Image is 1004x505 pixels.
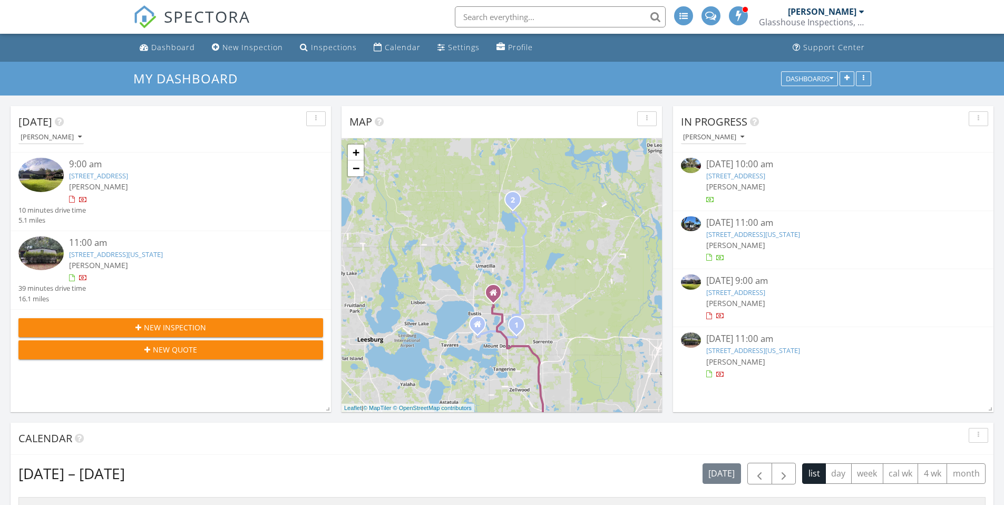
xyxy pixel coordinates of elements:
button: Next [772,463,796,484]
div: 1425 Osprey Ridge Dr, Eustis FL 32736 [493,292,500,299]
a: Calendar [369,38,425,58]
span: [DATE] [18,115,52,129]
img: 9363764%2Fcover_photos%2FDv6mKDkt59TZzvo64Bra%2Fsmall.jpg [18,236,64,270]
a: [STREET_ADDRESS] [69,171,128,180]
i: 2 [511,197,515,204]
input: Search everything... [455,6,666,27]
a: [DATE] 10:00 am [STREET_ADDRESS] [PERSON_NAME] [681,158,986,205]
span: [PERSON_NAME] [706,298,765,308]
img: 9578870%2Fcover_photos%2Fd7VCNFMjSpPHRsGzAdvQ%2Fsmall.jpg [18,158,64,192]
a: New Inspection [208,38,287,58]
a: SPECTORA [133,14,250,36]
a: [STREET_ADDRESS][US_STATE] [706,230,800,239]
div: 5.1 miles [18,215,86,225]
span: New Inspection [144,322,206,333]
a: © OpenStreetMap contributors [393,405,472,411]
div: 21044 Wolf Branch Rd, Mount Dora, FL 32757 [516,325,523,331]
div: Dashboard [151,42,195,52]
span: Map [349,115,372,129]
div: 3455 Mary Lane, Mount Dora FL 32757 [477,324,484,330]
div: Glasshouse Inspections, LLC [759,17,864,27]
img: 9561596%2Fcover_photos%2FDCOG9nPuxoEFQYVRLnrp%2Fsmall.jpg [681,216,701,231]
button: day [825,463,852,484]
div: Dashboards [786,75,833,82]
button: cal wk [883,463,919,484]
button: Previous [747,463,772,484]
div: [PERSON_NAME] [21,134,82,141]
span: [PERSON_NAME] [69,260,128,270]
span: [PERSON_NAME] [69,182,128,192]
a: [STREET_ADDRESS] [706,288,765,297]
div: [DATE] 9:00 am [706,274,960,288]
a: © MapTiler [363,405,392,411]
div: [DATE] 11:00 am [706,216,960,230]
span: SPECTORA [164,5,250,27]
button: New Inspection [18,318,323,337]
div: Support Center [803,42,865,52]
div: 39 minutes drive time [18,283,86,293]
span: Calendar [18,431,72,445]
img: 9363764%2Fcover_photos%2FDv6mKDkt59TZzvo64Bra%2Fsmall.jpg [681,332,701,347]
button: [DATE] [703,463,741,484]
button: month [947,463,986,484]
a: [DATE] 9:00 am [STREET_ADDRESS] [PERSON_NAME] [681,274,986,321]
a: [STREET_ADDRESS][US_STATE] [69,250,163,259]
button: Dashboards [781,71,838,86]
button: week [851,463,883,484]
i: 1 [514,322,519,329]
span: [PERSON_NAME] [706,182,765,192]
img: 9500976%2Fcover_photos%2FUysYVJAI0jtNy0GvO0i7%2Fsmall.jpg [681,158,701,173]
button: [PERSON_NAME] [681,130,746,145]
button: list [802,463,826,484]
span: New Quote [153,344,197,355]
a: Dashboard [135,38,199,58]
div: New Inspection [222,42,283,52]
img: 9578870%2Fcover_photos%2Fd7VCNFMjSpPHRsGzAdvQ%2Fsmall.jpg [681,274,701,290]
a: 11:00 am [STREET_ADDRESS][US_STATE] [PERSON_NAME] 39 minutes drive time 16.1 miles [18,236,323,304]
div: 11:00 am [69,236,298,250]
div: Settings [448,42,480,52]
span: In Progress [681,115,747,129]
a: [STREET_ADDRESS] [706,171,765,180]
button: New Quote [18,340,323,359]
a: Inspections [296,38,361,58]
span: [PERSON_NAME] [706,240,765,250]
div: Profile [508,42,533,52]
div: Inspections [311,42,357,52]
a: [STREET_ADDRESS][US_STATE] [706,346,800,355]
div: 16.1 miles [18,294,86,304]
a: My Dashboard [133,70,247,87]
span: [PERSON_NAME] [706,357,765,367]
a: [DATE] 11:00 am [STREET_ADDRESS][US_STATE] [PERSON_NAME] [681,332,986,379]
img: The Best Home Inspection Software - Spectora [133,5,157,28]
a: Support Center [788,38,869,58]
a: Leaflet [344,405,362,411]
h2: [DATE] – [DATE] [18,463,125,484]
button: 4 wk [918,463,947,484]
div: 9:00 am [69,158,298,171]
div: [PERSON_NAME] [788,6,856,17]
a: Zoom in [348,145,364,160]
div: Calendar [385,42,421,52]
div: | [342,404,474,413]
div: [DATE] 11:00 am [706,332,960,346]
a: 9:00 am [STREET_ADDRESS] [PERSON_NAME] 10 minutes drive time 5.1 miles [18,158,323,225]
div: [DATE] 10:00 am [706,158,960,171]
a: Settings [433,38,484,58]
div: [PERSON_NAME] [683,134,744,141]
button: [PERSON_NAME] [18,130,84,145]
a: [DATE] 11:00 am [STREET_ADDRESS][US_STATE] [PERSON_NAME] [681,216,986,263]
a: Profile [492,38,537,58]
a: Zoom out [348,160,364,176]
div: 10 minutes drive time [18,205,86,215]
div: 45832 Michigan Rd, Altoona, FL 32702 [513,199,519,206]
